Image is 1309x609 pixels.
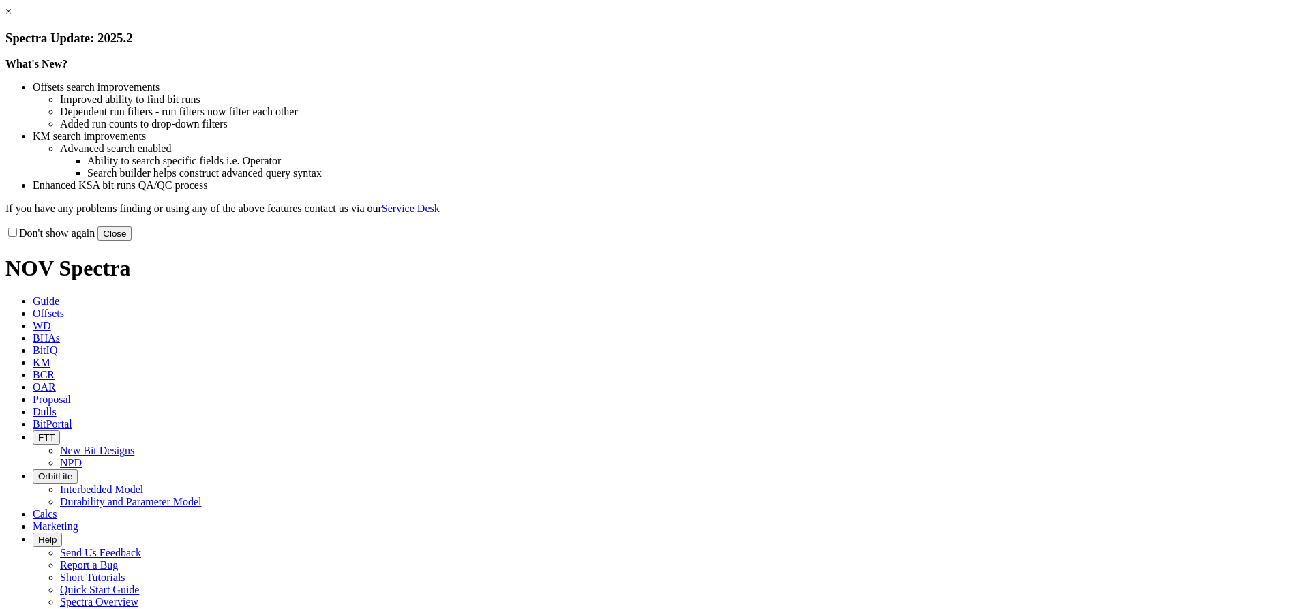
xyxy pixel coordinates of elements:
[60,484,143,495] a: Interbedded Model
[33,130,1304,143] li: KM search improvements
[97,226,132,241] button: Close
[33,357,50,368] span: KM
[33,381,56,393] span: OAR
[33,418,72,430] span: BitPortal
[60,584,139,595] a: Quick Start Guide
[8,228,17,237] input: Don't show again
[33,393,71,405] span: Proposal
[5,31,1304,46] h3: Spectra Update: 2025.2
[33,406,57,417] span: Dulls
[87,167,1304,179] li: Search builder helps construct advanced query syntax
[5,256,1304,281] h1: NOV Spectra
[60,457,82,469] a: NPD
[60,143,1304,155] li: Advanced search enabled
[60,106,1304,118] li: Dependent run filters - run filters now filter each other
[5,58,67,70] strong: What's New?
[87,155,1304,167] li: Ability to search specific fields i.e. Operator
[33,332,60,344] span: BHAs
[60,118,1304,130] li: Added run counts to drop-down filters
[33,81,1304,93] li: Offsets search improvements
[33,344,57,356] span: BitIQ
[33,179,1304,192] li: Enhanced KSA bit runs QA/QC process
[60,559,118,571] a: Report a Bug
[60,547,141,559] a: Send Us Feedback
[382,203,440,214] a: Service Desk
[38,535,57,545] span: Help
[60,596,138,608] a: Spectra Overview
[33,308,64,319] span: Offsets
[5,203,1304,215] p: If you have any problems finding or using any of the above features contact us via our
[5,227,95,239] label: Don't show again
[60,93,1304,106] li: Improved ability to find bit runs
[60,571,125,583] a: Short Tutorials
[38,471,72,481] span: OrbitLite
[33,320,51,331] span: WD
[33,295,59,307] span: Guide
[60,445,134,456] a: New Bit Designs
[33,520,78,532] span: Marketing
[33,369,55,381] span: BCR
[33,508,57,520] span: Calcs
[5,5,12,17] a: ×
[60,496,202,507] a: Durability and Parameter Model
[38,432,55,443] span: FTT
